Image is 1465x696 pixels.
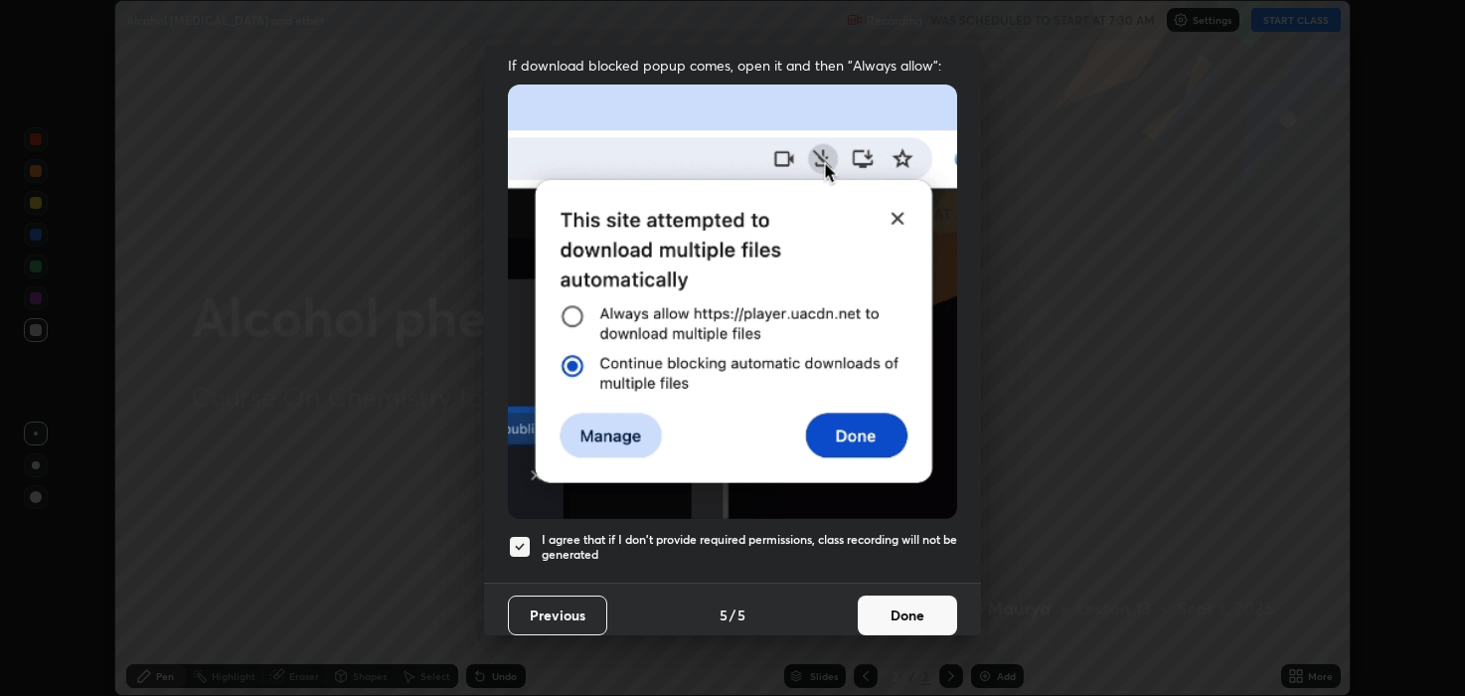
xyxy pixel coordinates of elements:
[542,532,957,563] h5: I agree that if I don't provide required permissions, class recording will not be generated
[508,56,957,75] span: If download blocked popup comes, open it and then "Always allow":
[730,605,735,625] h4: /
[508,85,957,519] img: downloads-permission-blocked.gif
[508,596,607,635] button: Previous
[858,596,957,635] button: Done
[737,605,745,625] h4: 5
[720,605,728,625] h4: 5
